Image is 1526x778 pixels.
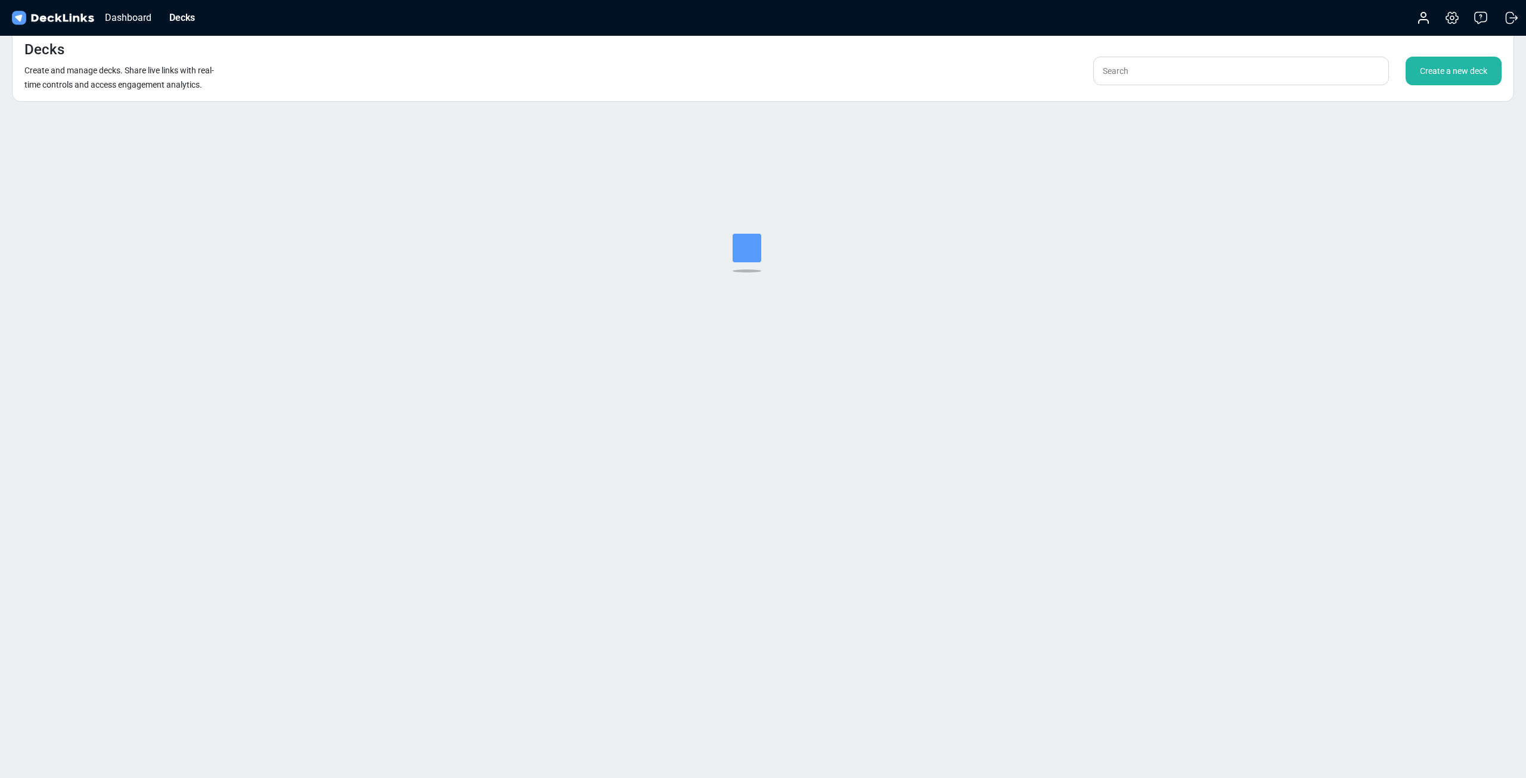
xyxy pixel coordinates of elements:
[99,10,157,25] div: Dashboard
[24,66,214,89] small: Create and manage decks. Share live links with real-time controls and access engagement analytics.
[24,41,64,58] h4: Decks
[10,10,96,27] img: DeckLinks
[163,10,201,25] div: Decks
[1093,57,1389,85] input: Search
[1406,57,1502,85] div: Create a new deck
